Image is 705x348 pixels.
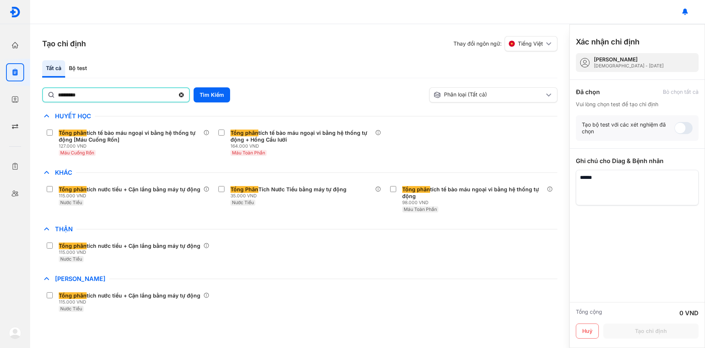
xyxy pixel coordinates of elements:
[59,292,87,299] span: Tổng phân
[59,130,87,136] span: Tổng phân
[230,193,349,199] div: 35.000 VND
[230,130,372,143] div: tích tế bào máu ngoại vi bằng hệ thống tự động + Hồng Cầu lưới
[59,130,200,143] div: tích tế bào máu ngoại vi bằng hệ thống tự động [Máu Cuống Rốn]
[402,186,430,193] span: Tổng phân
[194,87,230,102] button: Tìm Kiếm
[59,143,203,149] div: 127.000 VND
[230,130,258,136] span: Tổng phân
[518,40,543,47] span: Tiếng Việt
[230,186,346,193] div: Tích Nước Tiểu bằng máy tự động
[576,308,602,317] div: Tổng cộng
[576,101,699,108] div: Vui lòng chọn test để tạo chỉ định
[230,186,258,193] span: Tổng Phân
[59,186,200,193] div: tích nước tiểu + Cặn lắng bằng máy tự động
[402,186,544,200] div: tích tế bào máu ngoại vi bằng hệ thống tự động
[60,150,94,156] span: Máu Cuống Rốn
[59,243,87,249] span: Tổng phân
[59,243,200,249] div: tích nước tiểu + Cặn lắng bằng máy tự động
[60,200,82,205] span: Nước Tiểu
[594,63,664,69] div: [DEMOGRAPHIC_DATA] - [DATE]
[230,143,375,149] div: 164.000 VND
[59,249,203,255] div: 115.000 VND
[594,56,664,63] div: [PERSON_NAME]
[59,193,203,199] div: 115.000 VND
[59,299,203,305] div: 115.000 VND
[42,60,65,78] div: Tất cả
[433,91,544,99] div: Phân loại (Tất cả)
[663,89,699,95] div: Bỏ chọn tất cả
[453,36,557,51] div: Thay đổi ngôn ngữ:
[65,60,91,78] div: Bộ test
[51,169,76,176] span: Khác
[59,186,87,193] span: Tổng phân
[51,112,95,120] span: Huyết Học
[51,225,76,233] span: Thận
[603,324,699,339] button: Tạo chỉ định
[9,327,21,339] img: logo
[60,306,82,311] span: Nước Tiểu
[232,200,254,205] span: Nước Tiểu
[60,256,82,262] span: Nước Tiểu
[576,324,599,339] button: Huỷ
[576,156,699,165] div: Ghi chú cho Diag & Bệnh nhân
[576,87,600,96] div: Đã chọn
[679,308,699,317] div: 0 VND
[59,292,200,299] div: tích nước tiểu + Cặn lắng bằng máy tự động
[42,38,86,49] h3: Tạo chỉ định
[576,37,639,47] h3: Xác nhận chỉ định
[232,150,265,156] span: Máu Toàn Phần
[404,206,437,212] span: Máu Toàn Phần
[402,200,547,206] div: 98.000 VND
[9,6,21,18] img: logo
[582,121,674,135] div: Tạo bộ test với các xét nghiệm đã chọn
[51,275,109,282] span: [PERSON_NAME]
